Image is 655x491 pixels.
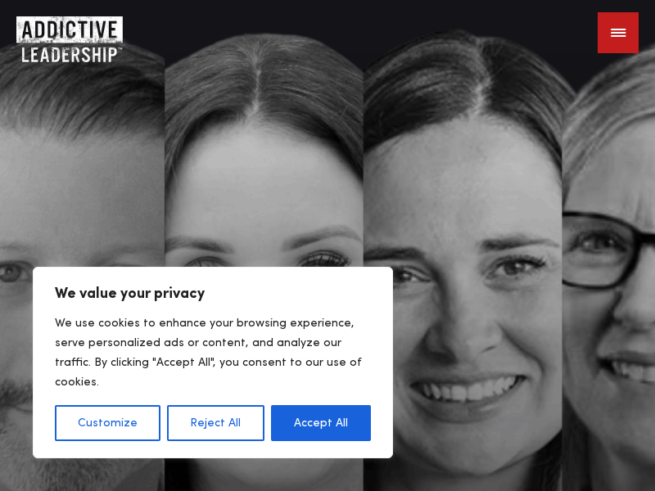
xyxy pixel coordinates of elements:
[55,313,371,392] p: We use cookies to enhance your browsing experience, serve personalized ads or content, and analyz...
[55,284,371,304] p: We value your privacy
[16,16,115,49] a: Home
[55,405,160,441] button: Customize
[33,267,393,458] div: We value your privacy
[167,405,264,441] button: Reject All
[271,405,371,441] button: Accept All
